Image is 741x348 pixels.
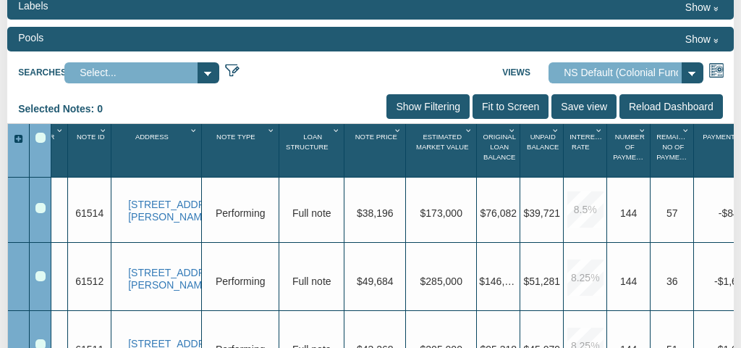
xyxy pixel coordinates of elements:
[708,62,724,78] img: views.png
[507,124,519,136] div: Column Menu
[567,260,604,296] div: 8.25
[522,128,563,172] div: Sort None
[70,128,111,172] div: Sort None
[292,275,331,287] span: Full note
[666,275,678,287] span: 36
[281,128,344,172] div: Sort None
[420,207,462,219] span: $173,000
[347,128,405,172] div: Sort None
[224,62,240,78] img: edit_filter_icon.png
[480,207,517,219] span: $76,082
[292,207,331,219] span: Full note
[566,128,606,172] div: Interest Rate Sort None
[135,133,169,141] span: Address
[609,128,650,172] div: Number Of Payments Sort None
[188,124,200,136] div: Column Menu
[128,199,199,223] a: 4032 Evelyn Street, Indianapolis, IN, 46222
[70,128,111,172] div: Note Id Sort None
[420,275,462,287] span: $285,000
[483,133,516,162] span: Original Loan Balance
[502,62,549,80] label: Views
[392,124,405,136] div: Column Menu
[114,128,201,172] div: Sort None
[54,124,67,136] div: Column Menu
[35,271,46,281] div: Row 7, Row Selection Checkbox
[593,124,606,136] div: Column Menu
[463,124,475,136] div: Column Menu
[18,94,114,123] div: Selected Notes: 0
[551,94,617,119] input: Save view
[386,94,470,119] input: Show Filtering
[473,94,549,119] input: Fit to Screen
[479,128,520,172] div: Original Loan Balance Sort None
[18,30,43,45] div: Pools
[619,94,723,119] input: Reload Dashboard
[114,128,201,172] div: Address Sort None
[653,128,693,172] div: Sort None
[680,124,693,136] div: Column Menu
[75,207,103,219] span: 61514
[357,275,394,287] span: $49,684
[75,275,103,287] span: 61512
[281,128,344,172] div: Loan Structure Sort None
[216,207,265,219] span: Performing
[666,207,678,219] span: 57
[416,133,469,151] span: Estimated Market Value
[613,133,650,162] span: Number Of Payments
[266,124,278,136] div: Column Menu
[522,128,563,172] div: Unpaid Balance Sort None
[408,128,476,172] div: Estimated Market Value Sort None
[347,128,405,172] div: Note Price Sort None
[35,133,46,143] div: Select All
[331,124,343,136] div: Column Menu
[355,133,397,141] span: Note Price
[286,133,329,151] span: Loan Structure
[18,62,64,80] label: Searches
[8,133,29,146] div: Expand All
[680,30,723,48] button: Show
[204,128,279,172] div: Sort None
[216,275,265,287] span: Performing
[620,275,637,287] span: 144
[527,133,559,151] span: Unpaid Balance
[609,128,650,172] div: Sort None
[550,124,562,136] div: Column Menu
[523,207,560,219] span: $39,721
[98,124,110,136] div: Column Menu
[637,124,649,136] div: Column Menu
[35,203,46,213] div: Row 6, Row Selection Checkbox
[566,128,606,172] div: Sort None
[216,133,255,141] span: Note Type
[620,207,637,219] span: 144
[128,267,199,291] a: 702 Pioneer Woods Drive, Indianapolis, IN, 46224
[357,207,394,219] span: $38,196
[204,128,279,172] div: Note Type Sort None
[569,133,604,151] span: Interest Rate
[479,275,521,287] span: $146,246
[77,133,105,141] span: Note Id
[523,275,560,287] span: $51,281
[653,128,693,172] div: Remaining No Of Payments Sort None
[479,128,520,172] div: Sort None
[567,191,604,228] div: 8.5
[408,128,476,172] div: Sort None
[656,133,695,162] span: Remaining No Of Payments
